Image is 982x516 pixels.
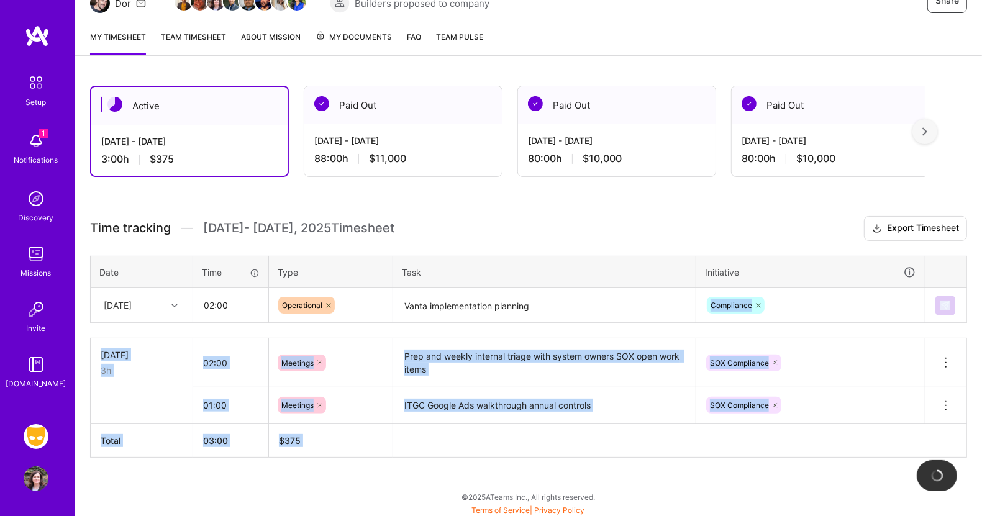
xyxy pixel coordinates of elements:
[528,96,543,111] img: Paid Out
[90,220,171,236] span: Time tracking
[171,302,178,309] i: icon Chevron
[282,301,322,310] span: Operational
[75,481,982,512] div: © 2025 ATeams Inc., All rights reserved.
[922,127,927,136] img: right
[150,153,174,166] span: $375
[14,153,58,166] div: Notifications
[24,129,48,153] img: bell
[583,152,622,165] span: $10,000
[393,256,696,288] th: Task
[528,134,706,147] div: [DATE] - [DATE]
[711,301,752,310] span: Compliance
[518,86,716,124] div: Paid Out
[24,352,48,377] img: guide book
[23,70,49,96] img: setup
[90,30,146,55] a: My timesheet
[6,377,66,390] div: [DOMAIN_NAME]
[24,297,48,322] img: Invite
[472,505,585,515] span: |
[935,296,957,315] div: null
[929,468,945,484] img: loading
[202,266,260,279] div: Time
[394,340,694,386] textarea: Prep and weekly internal triage with system owners SOX open work items
[742,152,919,165] div: 80:00 h
[193,389,268,422] input: HH:MM
[104,299,132,312] div: [DATE]
[316,30,392,55] a: My Documents
[705,265,916,279] div: Initiative
[25,25,50,47] img: logo
[24,424,48,449] img: Grindr: Data + FE + CyberSecurity + QA
[194,289,268,322] input: HH:MM
[281,401,314,410] span: Meetings
[281,358,314,368] span: Meetings
[940,301,950,310] img: Submit
[314,96,329,111] img: Paid Out
[21,266,52,279] div: Missions
[203,220,394,236] span: [DATE] - [DATE] , 2025 Timesheet
[24,186,48,211] img: discovery
[101,153,278,166] div: 3:00 h
[20,466,52,491] a: User Avatar
[241,30,301,55] a: About Mission
[742,96,757,111] img: Paid Out
[314,152,492,165] div: 88:00 h
[193,346,268,379] input: HH:MM
[24,466,48,491] img: User Avatar
[369,152,406,165] span: $11,000
[269,256,393,288] th: Type
[732,86,929,124] div: Paid Out
[742,134,919,147] div: [DATE] - [DATE]
[436,32,483,42] span: Team Pulse
[26,96,47,109] div: Setup
[24,242,48,266] img: teamwork
[394,289,694,322] textarea: Vanta implementation planning
[101,348,183,361] div: [DATE]
[528,152,706,165] div: 80:00 h
[436,30,483,55] a: Team Pulse
[101,364,183,377] div: 3h
[91,256,193,288] th: Date
[39,129,48,138] span: 1
[279,435,301,446] span: $ 375
[535,505,585,515] a: Privacy Policy
[314,134,492,147] div: [DATE] - [DATE]
[872,222,882,235] i: icon Download
[710,401,769,410] span: SOX Compliance
[19,211,54,224] div: Discovery
[394,389,694,423] textarea: ITGC Google Ads walkthrough annual controls
[316,30,392,44] span: My Documents
[472,505,530,515] a: Terms of Service
[407,30,421,55] a: FAQ
[710,358,769,368] span: SOX Compliance
[91,423,193,457] th: Total
[107,97,122,112] img: Active
[27,322,46,335] div: Invite
[796,152,835,165] span: $10,000
[864,216,967,241] button: Export Timesheet
[193,423,269,457] th: 03:00
[101,135,278,148] div: [DATE] - [DATE]
[91,87,288,125] div: Active
[304,86,502,124] div: Paid Out
[161,30,226,55] a: Team timesheet
[20,424,52,449] a: Grindr: Data + FE + CyberSecurity + QA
